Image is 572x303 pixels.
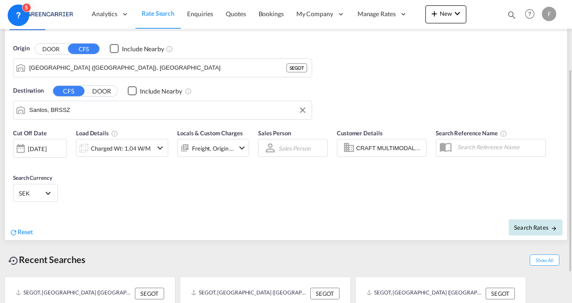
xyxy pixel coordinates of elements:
div: SEGOT, Gothenburg (Goteborg), Sweden, Northern Europe, Europe [191,288,308,299]
button: CFS [53,86,85,96]
div: Recent Searches [4,250,89,270]
span: Locals & Custom Charges [177,129,243,137]
div: [DATE] [13,139,67,158]
md-input-container: Santos, BRSSZ [13,101,312,119]
md-icon: icon-arrow-right [551,225,557,232]
md-icon: Chargeable Weight [111,130,118,137]
div: SEGOT, Gothenburg (Goteborg), Sweden, Northern Europe, Europe [16,288,133,299]
span: Bookings [259,10,284,18]
input: Search by Port [29,61,286,75]
span: Quotes [226,10,246,18]
span: Search Rates [514,224,557,231]
div: icon-refreshReset [9,227,33,237]
md-icon: icon-magnify [507,10,517,20]
input: Search Reference Name [453,140,545,154]
md-select: Select Currency: kr SEKSweden Krona [18,187,53,200]
div: Freight Origin Destinationicon-chevron-down [177,139,249,157]
md-icon: icon-backup-restore [8,255,19,266]
div: SEGOT [310,288,340,299]
md-icon: icon-plus 400-fg [429,8,440,19]
span: Cut Off Date [13,129,47,137]
button: CFS [68,44,99,54]
span: Search Currency [13,174,52,181]
span: My Company [296,9,333,18]
span: Manage Rates [357,9,396,18]
span: Show All [530,254,559,266]
md-icon: icon-refresh [9,228,18,236]
span: Search Reference Name [436,129,507,137]
md-datepicker: Select [13,157,20,169]
input: Search by Port [29,103,307,117]
span: Sales Person [258,129,291,137]
div: SEGOT [135,288,164,299]
div: [DATE] [28,145,46,153]
button: icon-plus 400-fgNewicon-chevron-down [425,5,466,23]
md-input-container: Gothenburg (Goteborg), SEGOT [13,59,312,77]
md-icon: icon-chevron-down [452,8,463,19]
md-select: Sales Person [277,142,312,155]
span: Destination [13,86,44,95]
div: Include Nearby [140,87,182,96]
span: SEK [19,189,44,197]
div: SEGOT [286,63,307,72]
img: 609dfd708afe11efa14177256b0082fb.png [13,4,74,24]
div: Origin DOOR CFS Checkbox No InkUnchecked: Ignores neighbouring ports when fetching rates.Checked ... [5,31,567,240]
span: Analytics [92,9,117,18]
div: Help [522,6,542,22]
span: Help [522,6,537,22]
md-icon: icon-chevron-down [155,143,165,153]
button: Clear Input [296,103,309,117]
md-icon: Your search will be saved by the below given name [500,130,507,137]
span: Enquiries [187,10,213,18]
div: icon-magnify [507,10,517,23]
div: Charged Wt: 1,04 W/M [91,142,151,155]
md-icon: Unchecked: Ignores neighbouring ports when fetching rates.Checked : Includes neighbouring ports w... [166,45,173,53]
div: F [542,7,556,21]
md-checkbox: Checkbox No Ink [110,44,164,53]
button: Search Ratesicon-arrow-right [509,219,563,236]
button: DOOR [86,86,117,96]
md-checkbox: Checkbox No Ink [128,86,182,96]
div: Freight Origin Destination [192,142,234,155]
span: Rate Search [142,9,174,17]
div: SEGOT, Gothenburg (Goteborg), Sweden, Northern Europe, Europe [366,288,483,299]
button: DOOR [35,44,67,54]
span: New [429,10,463,17]
md-icon: icon-chevron-down [237,143,247,153]
div: SEGOT [486,288,515,299]
span: Customer Details [337,129,382,137]
md-icon: Unchecked: Ignores neighbouring ports when fetching rates.Checked : Includes neighbouring ports w... [185,88,192,95]
span: Load Details [76,129,118,137]
input: Enter Customer Details [356,141,424,155]
div: Charged Wt: 1,04 W/Micon-chevron-down [76,139,168,157]
div: Include Nearby [122,45,164,53]
span: Reset [18,228,33,236]
span: Origin [13,44,29,53]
